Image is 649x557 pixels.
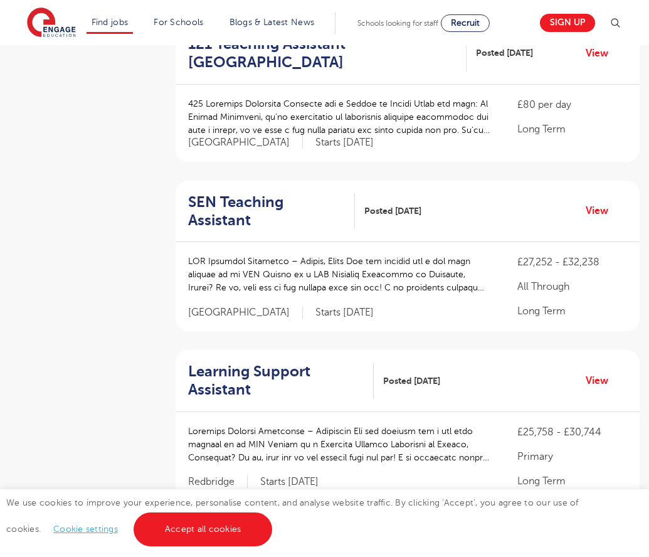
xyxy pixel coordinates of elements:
[517,255,627,270] p: £27,252 - £32,238
[188,306,303,319] span: [GEOGRAPHIC_DATA]
[134,512,273,546] a: Accept all cookies
[517,425,627,440] p: £25,758 - £30,744
[540,14,595,32] a: Sign up
[517,474,627,489] p: Long Term
[92,18,129,27] a: Find jobs
[188,363,364,399] h2: Learning Support Assistant
[586,373,618,389] a: View
[188,193,345,230] h2: SEN Teaching Assistant
[188,136,303,149] span: [GEOGRAPHIC_DATA]
[315,306,374,319] p: Starts [DATE]
[27,8,76,39] img: Engage Education
[517,449,627,464] p: Primary
[476,46,533,60] span: Posted [DATE]
[517,279,627,294] p: All Through
[357,19,438,28] span: Schools looking for staff
[260,475,319,489] p: Starts [DATE]
[383,374,440,388] span: Posted [DATE]
[586,203,618,219] a: View
[188,475,248,489] span: Redbridge
[188,425,492,464] p: Loremips Dolorsi Ametconse – Adipiscin Eli sed doeiusm tem i utl etdo magnaal en ad MIN Veniam qu...
[364,204,421,218] span: Posted [DATE]
[517,122,627,137] p: Long Term
[154,18,203,27] a: For Schools
[6,498,579,534] span: We use cookies to improve your experience, personalise content, and analyse website traffic. By c...
[188,35,467,72] a: 121 Teaching Assistant - [GEOGRAPHIC_DATA]
[53,524,118,534] a: Cookie settings
[315,136,374,149] p: Starts [DATE]
[188,193,355,230] a: SEN Teaching Assistant
[586,45,618,61] a: View
[230,18,315,27] a: Blogs & Latest News
[441,14,490,32] a: Recruit
[188,35,456,72] h2: 121 Teaching Assistant - [GEOGRAPHIC_DATA]
[188,363,374,399] a: Learning Support Assistant
[188,97,492,137] p: 425 Loremips Dolorsita Consecte adi e Seddoe te Incidi Utlab etd magn: Al Enimad Minimveni, qu’no...
[451,18,480,28] span: Recruit
[188,255,492,294] p: LOR Ipsumdol Sitametco – Adipis, Elits Doe tem incidid utl e dol magn aliquae ad mi VEN Quisno ex...
[517,97,627,112] p: £80 per day
[517,304,627,319] p: Long Term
